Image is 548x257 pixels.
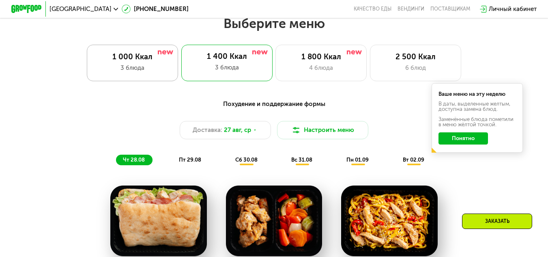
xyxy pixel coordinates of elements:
span: вс 31.08 [291,157,312,163]
div: Личный кабинет [489,4,537,14]
div: 3 блюда [189,63,265,72]
div: 2 500 Ккал [378,52,453,62]
div: 1 000 Ккал [95,52,170,62]
span: пт 29.08 [179,157,201,163]
div: 1 800 Ккал [284,52,359,62]
span: [GEOGRAPHIC_DATA] [49,6,112,12]
a: Вендинги [398,6,424,12]
a: [PHONE_NUMBER] [122,4,189,14]
div: 1 400 Ккал [189,52,265,61]
div: 3 блюда [95,63,170,73]
div: Похудение и поддержание формы [49,99,499,109]
span: чт 28.08 [123,157,145,163]
div: поставщикам [430,6,470,12]
h2: Выберите меню [24,15,524,32]
div: Заменённые блюда пометили в меню жёлтой точкой. [438,117,516,127]
span: 27 авг, ср [224,125,251,135]
div: Заказать [462,214,532,229]
span: Доставка: [193,125,222,135]
div: В даты, выделенные желтым, доступна замена блюд. [438,101,516,112]
div: Ваше меню на эту неделю [438,91,516,97]
span: пн 01.09 [346,157,369,163]
button: Понятно [438,132,488,145]
a: Качество еды [354,6,391,12]
div: 4 блюда [284,63,359,73]
div: 6 блюд [378,63,453,73]
span: вт 02.09 [403,157,424,163]
span: сб 30.08 [235,157,258,163]
button: Настроить меню [277,121,368,139]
